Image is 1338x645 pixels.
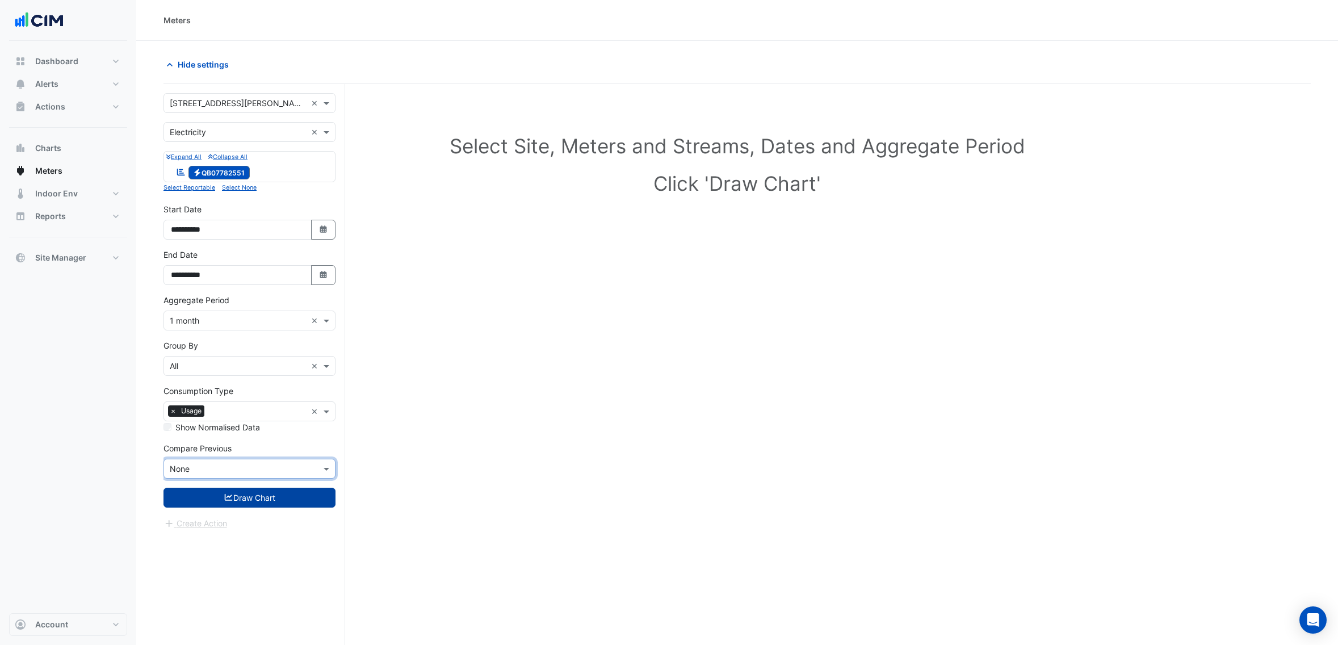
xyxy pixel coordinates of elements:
button: Hide settings [163,55,236,74]
span: Clear [311,97,321,109]
span: Meters [35,165,62,177]
span: Clear [311,360,321,372]
label: Show Normalised Data [175,421,260,433]
label: Aggregate Period [163,294,229,306]
button: Alerts [9,73,127,95]
button: Site Manager [9,246,127,269]
fa-icon: Electricity [193,168,202,177]
span: Usage [178,405,204,417]
button: Dashboard [9,50,127,73]
span: Account [35,619,68,630]
button: Collapse All [208,152,248,162]
label: Group By [163,340,198,351]
app-icon: Dashboard [15,56,26,67]
h1: Select Site, Meters and Streams, Dates and Aggregate Period [182,134,1293,158]
span: × [168,405,178,417]
button: Meters [9,160,127,182]
button: Actions [9,95,127,118]
div: Meters [163,14,191,26]
button: Select Reportable [163,182,215,192]
button: Select None [222,182,257,192]
app-icon: Meters [15,165,26,177]
span: Clear [311,315,321,326]
h1: Click 'Draw Chart' [182,171,1293,195]
app-icon: Alerts [15,78,26,90]
span: Clear [311,126,321,138]
img: Company Logo [14,9,65,32]
label: Start Date [163,203,202,215]
span: Alerts [35,78,58,90]
fa-icon: Reportable [176,167,186,177]
fa-icon: Select Date [318,225,329,234]
span: Hide settings [178,58,229,70]
button: Indoor Env [9,182,127,205]
button: Expand All [166,152,202,162]
span: Indoor Env [35,188,78,199]
label: End Date [163,249,198,261]
small: Expand All [166,153,202,161]
app-icon: Reports [15,211,26,222]
div: Open Intercom Messenger [1299,606,1327,634]
button: Reports [9,205,127,228]
small: Collapse All [208,153,248,161]
button: Draw Chart [163,488,335,508]
span: Dashboard [35,56,78,67]
button: Charts [9,137,127,160]
span: QB07782551 [188,166,250,179]
label: Consumption Type [163,385,233,397]
span: Site Manager [35,252,86,263]
span: Actions [35,101,65,112]
small: Select None [222,184,257,191]
span: Clear [311,405,321,417]
app-icon: Charts [15,143,26,154]
label: Compare Previous [163,442,232,454]
span: Charts [35,143,61,154]
span: Reports [35,211,66,222]
button: Account [9,613,127,636]
fa-icon: Select Date [318,270,329,280]
app-icon: Indoor Env [15,188,26,199]
app-escalated-ticket-create-button: Please draw the charts first [163,518,228,527]
app-icon: Actions [15,101,26,112]
small: Select Reportable [163,184,215,191]
app-icon: Site Manager [15,252,26,263]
